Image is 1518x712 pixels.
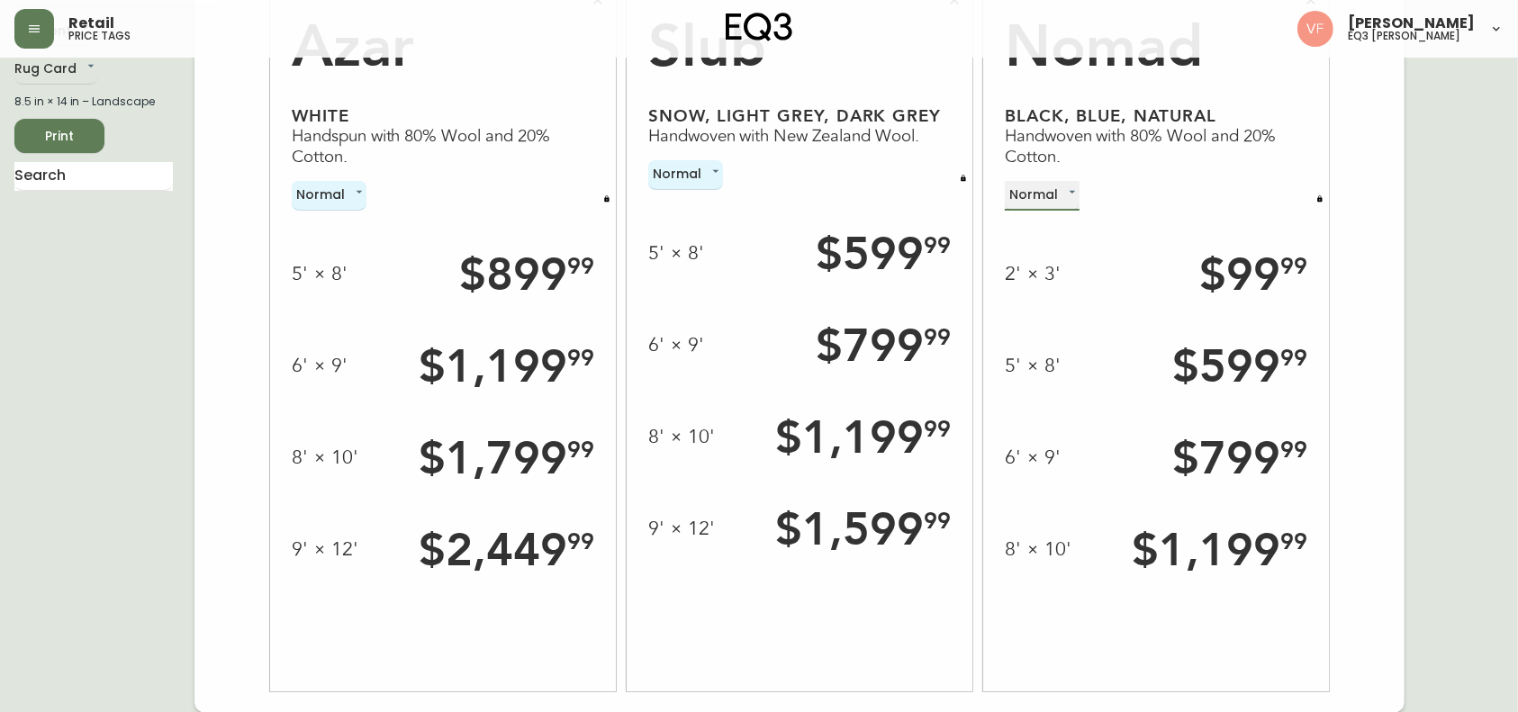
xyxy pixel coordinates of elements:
div: $ 1,199 [775,410,951,465]
div: 8' × 10' [648,425,715,449]
div: $ 1,199 [1132,522,1307,578]
sup: 99 [1280,252,1307,280]
div: 5' × 8' [648,241,704,266]
div: Normal [292,181,366,211]
sup: 99 [1280,436,1307,464]
div: $ 799 [1172,430,1307,486]
div: 8.5 in × 14 in – Landscape [14,94,173,110]
div: 6' × 9' [648,333,704,357]
div: White [292,105,594,126]
sup: 99 [567,436,594,464]
span: [PERSON_NAME] [1348,16,1475,31]
div: $ 899 [459,247,594,302]
button: Print [14,119,104,153]
div: Normal [648,160,723,190]
div: 8' × 10' [1005,537,1071,562]
input: Search [14,162,173,191]
div: 6' × 9' [292,354,348,378]
sup: 99 [1280,527,1307,555]
sup: 99 [924,415,951,443]
img: 83954825a82370567d732cff99fea37d [1297,11,1333,47]
sup: 99 [567,252,594,280]
div: 5' × 8' [1005,354,1061,378]
h5: price tags [68,31,131,41]
div: $ 599 [816,226,951,282]
div: $ 99 [1199,247,1307,302]
div: Rug Card [14,55,98,85]
div: $ 1,199 [419,338,594,394]
sup: 99 [567,344,594,372]
sup: 99 [924,323,951,351]
div: Snow, Light Grey, Dark Grey [648,105,951,126]
div: 5' × 8' [292,262,348,286]
div: 8' × 10' [292,446,358,470]
span: Retail [68,16,114,31]
div: $ 799 [816,318,951,374]
sup: 99 [567,527,594,555]
div: 9' × 12' [648,517,715,541]
div: 6' × 9' [1005,446,1061,470]
div: Handwoven with 80% Wool and 20% Cotton. [1005,126,1307,167]
sup: 99 [924,507,951,535]
sup: 99 [924,231,951,259]
div: Handspun with 80% Wool and 20% Cotton. [292,126,594,167]
div: 2' × 3' [1005,262,1061,286]
span: Print [29,125,90,148]
div: $ 599 [1172,338,1307,394]
div: 9' × 12' [292,537,358,562]
div: $ 2,449 [419,522,594,578]
img: logo [726,13,792,41]
div: $ 1,599 [775,501,951,557]
div: Normal [1005,181,1080,211]
div: Handwoven with New Zealand Wool. [648,126,951,147]
div: Black, Blue, Natural [1005,105,1307,126]
sup: 99 [1280,344,1307,372]
div: $ 1,799 [419,430,594,486]
h5: eq3 [PERSON_NAME] [1348,31,1460,41]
